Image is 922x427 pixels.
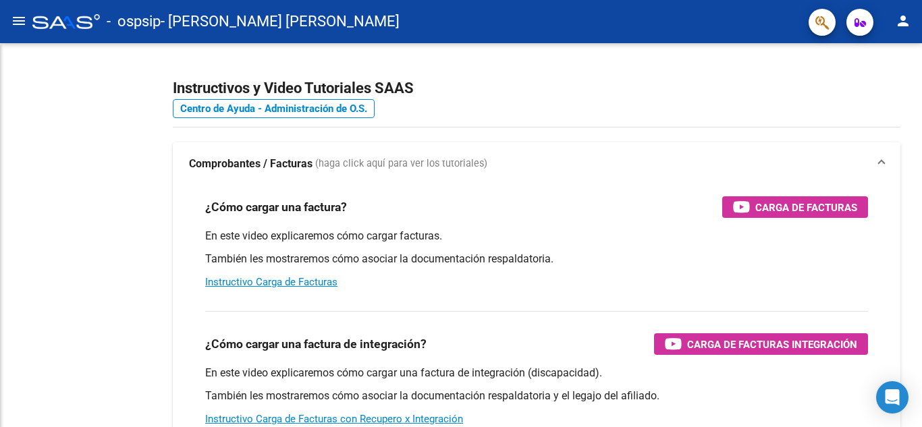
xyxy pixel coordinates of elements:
[876,381,909,414] div: Open Intercom Messenger
[161,7,400,36] span: - [PERSON_NAME] [PERSON_NAME]
[11,13,27,29] mat-icon: menu
[173,99,375,118] a: Centro de Ayuda - Administración de O.S.
[315,156,487,171] span: (haga click aquí para ver los tutoriales)
[895,13,911,29] mat-icon: person
[205,198,347,217] h3: ¿Cómo cargar una factura?
[687,336,857,353] span: Carga de Facturas Integración
[107,7,161,36] span: - ospsip
[205,252,868,266] p: También les mostraremos cómo asociar la documentación respaldatoria.
[205,335,427,353] h3: ¿Cómo cargar una factura de integración?
[205,413,463,425] a: Instructivo Carga de Facturas con Recupero x Integración
[722,196,868,218] button: Carga de Facturas
[205,389,868,403] p: También les mostraremos cómo asociar la documentación respaldatoria y el legajo del afiliado.
[173,142,900,186] mat-expansion-panel-header: Comprobantes / Facturas (haga click aquí para ver los tutoriales)
[755,199,857,216] span: Carga de Facturas
[205,276,337,288] a: Instructivo Carga de Facturas
[205,229,868,244] p: En este video explicaremos cómo cargar facturas.
[173,76,900,101] h2: Instructivos y Video Tutoriales SAAS
[189,156,313,171] strong: Comprobantes / Facturas
[205,366,868,380] p: En este video explicaremos cómo cargar una factura de integración (discapacidad).
[654,333,868,355] button: Carga de Facturas Integración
